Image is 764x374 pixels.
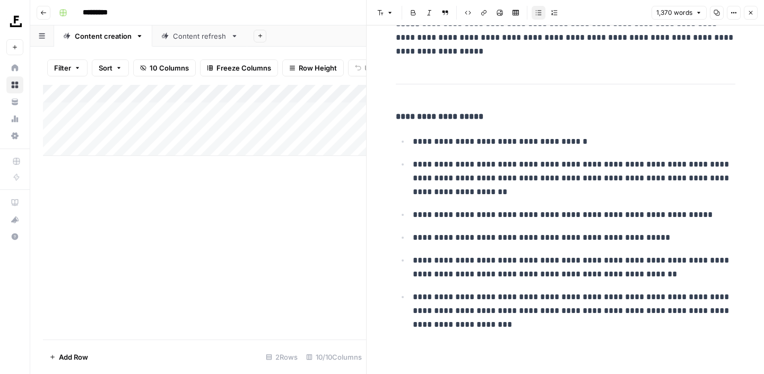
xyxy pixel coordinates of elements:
[348,59,389,76] button: Undo
[656,8,692,18] span: 1,370 words
[6,76,23,93] a: Browse
[6,194,23,211] a: AirOps Academy
[59,352,88,362] span: Add Row
[75,31,132,41] div: Content creation
[6,127,23,144] a: Settings
[6,93,23,110] a: Your Data
[299,63,337,73] span: Row Height
[6,211,23,228] button: What's new?
[150,63,189,73] span: 10 Columns
[54,25,152,47] a: Content creation
[6,228,23,245] button: Help + Support
[652,6,707,20] button: 1,370 words
[7,212,23,228] div: What's new?
[99,63,112,73] span: Sort
[54,63,71,73] span: Filter
[200,59,278,76] button: Freeze Columns
[133,59,196,76] button: 10 Columns
[173,31,227,41] div: Content refresh
[216,63,271,73] span: Freeze Columns
[6,59,23,76] a: Home
[6,110,23,127] a: Usage
[302,349,366,366] div: 10/10 Columns
[282,59,344,76] button: Row Height
[262,349,302,366] div: 2 Rows
[6,12,25,31] img: Foundation Inc. Logo
[6,8,23,35] button: Workspace: Foundation Inc.
[43,349,94,366] button: Add Row
[92,59,129,76] button: Sort
[152,25,247,47] a: Content refresh
[47,59,88,76] button: Filter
